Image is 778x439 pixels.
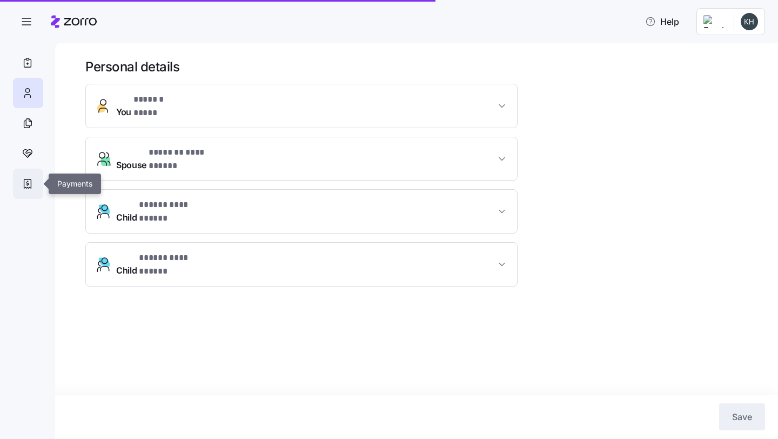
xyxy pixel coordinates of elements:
span: Save [732,410,752,423]
img: Employer logo [703,15,725,28]
span: Child [116,251,214,277]
button: Save [719,403,765,430]
img: b0f91683b92e4b7630f8733b2c1fb4b2 [741,13,758,30]
h1: Personal details [85,58,763,75]
span: Child [116,198,216,224]
span: Spouse [116,146,231,172]
span: Help [645,15,679,28]
span: You [116,93,179,119]
button: Help [636,11,688,32]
